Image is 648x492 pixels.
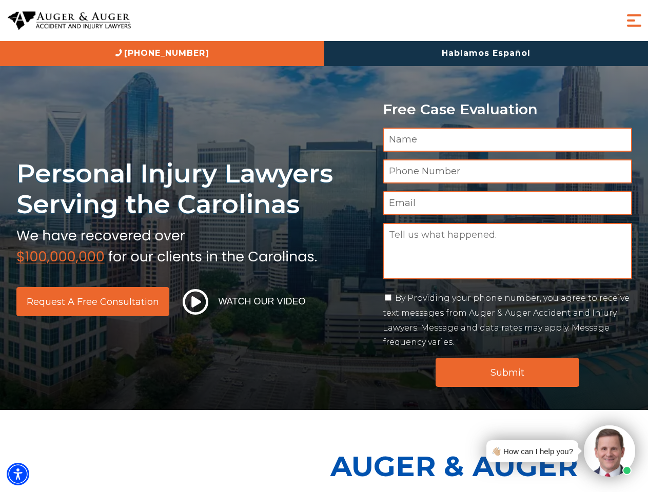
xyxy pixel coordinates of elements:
[383,191,632,215] input: Email
[624,10,644,31] button: Menu
[383,101,632,117] p: Free Case Evaluation
[180,289,309,315] button: Watch Our Video
[330,441,642,491] p: Auger & Auger
[16,287,169,316] a: Request a Free Consultation
[383,293,630,347] label: By Providing your phone number, you agree to receive text messages from Auger & Auger Accident an...
[492,444,573,458] div: 👋🏼 How can I help you?
[584,425,635,477] img: Intaker widget Avatar
[7,463,29,485] div: Accessibility Menu
[383,159,632,183] input: Phone Number
[16,158,370,220] h1: Personal Injury Lawyers Serving the Carolinas
[383,128,632,152] input: Name
[27,297,159,306] span: Request a Free Consultation
[436,358,579,387] input: Submit
[16,225,317,264] img: sub text
[8,11,131,30] img: Auger & Auger Accident and Injury Lawyers Logo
